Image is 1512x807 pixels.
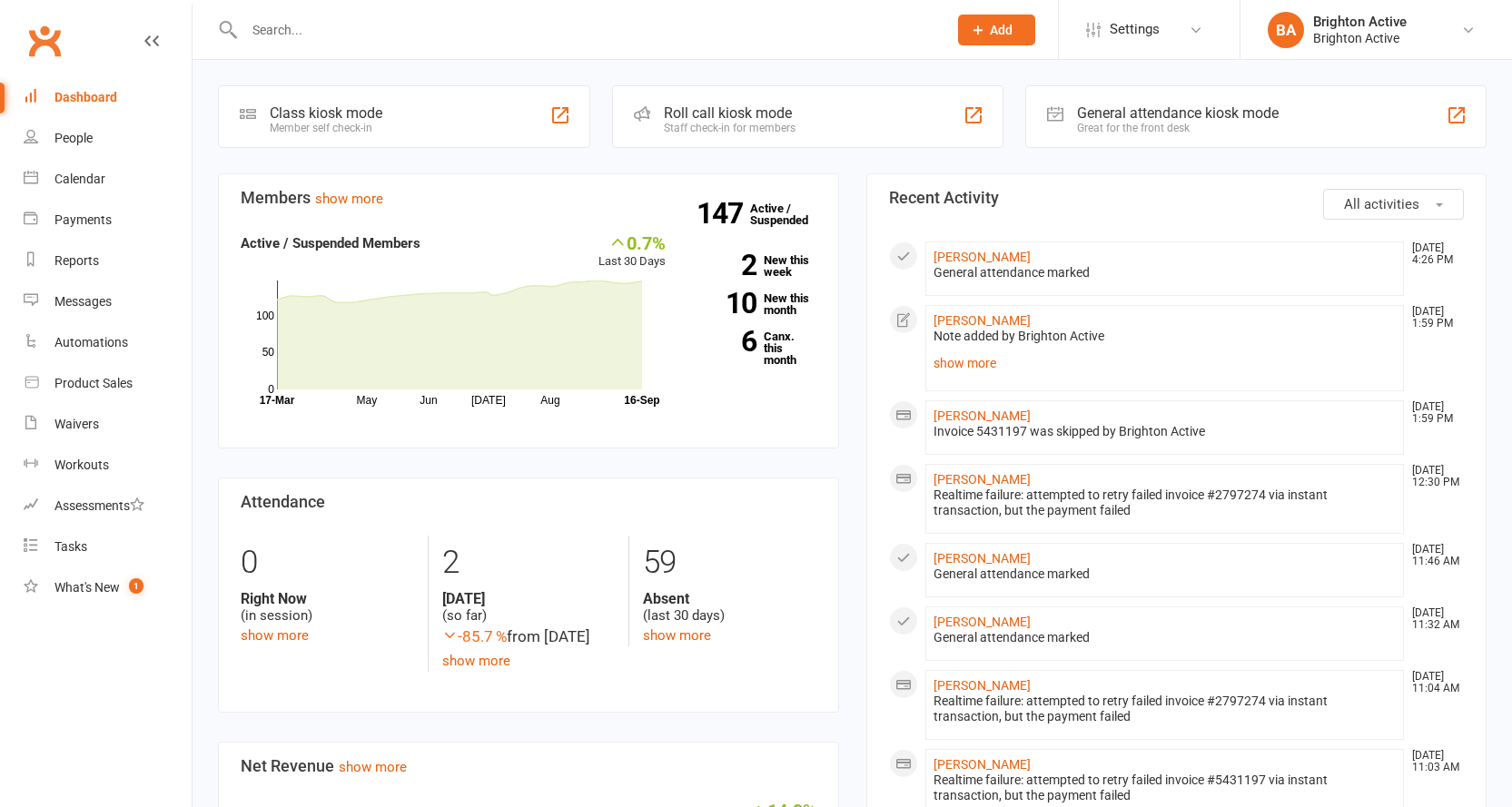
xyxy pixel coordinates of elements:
[24,527,192,567] a: Tasks
[54,294,112,309] div: Messages
[54,131,93,145] div: People
[693,292,816,316] a: 10New this month
[1403,671,1463,694] time: [DATE] 11:04 AM
[664,122,796,134] div: Staff check-in for members
[643,590,815,607] strong: Absent
[442,625,615,649] div: from [DATE]
[24,159,192,200] a: Calendar
[24,241,192,281] a: Reports
[934,329,1397,344] div: Note added by Brighton Active
[1313,14,1407,30] div: Brighton Active
[598,232,666,252] div: 0.7%
[1344,196,1419,212] span: All activities
[990,23,1013,37] span: Add
[1403,242,1463,266] time: [DATE] 4:26 PM
[24,363,192,404] a: Product Sales
[24,118,192,159] a: People
[693,328,756,355] strong: 6
[1077,122,1279,134] div: Great for the front desk
[241,189,816,207] h3: Members
[241,590,414,625] div: (in session)
[241,627,309,644] a: show more
[934,551,1031,566] a: [PERSON_NAME]
[241,590,414,607] strong: Right Now
[54,417,99,431] div: Waivers
[889,189,1465,207] h3: Recent Activity
[693,254,816,278] a: 2New this week
[54,376,133,390] div: Product Sales
[339,759,407,775] a: show more
[1403,607,1463,631] time: [DATE] 11:32 AM
[750,189,830,240] a: 147Active / Suspended
[54,580,120,595] div: What's New
[934,424,1397,439] div: Invoice 5431197 was skipped by Brighton Active
[643,627,711,644] a: show more
[934,773,1397,803] div: Realtime failure: attempted to retry failed invoice #5431197 via instant transaction, but the pay...
[241,493,816,511] h3: Attendance
[442,590,615,607] strong: [DATE]
[241,235,420,251] strong: Active / Suspended Members
[1323,189,1464,220] button: All activities
[934,757,1031,772] a: [PERSON_NAME]
[1077,104,1279,122] div: General attendance kiosk mode
[693,251,756,279] strong: 2
[24,567,192,608] a: What's New1
[934,265,1397,280] div: General attendance marked
[1403,306,1463,330] time: [DATE] 1:59 PM
[241,536,414,590] div: 0
[24,281,192,322] a: Messages
[24,404,192,445] a: Waivers
[270,122,382,134] div: Member self check-in
[24,77,192,118] a: Dashboard
[24,322,192,363] a: Automations
[54,498,144,513] div: Assessments
[958,15,1035,45] button: Add
[934,630,1397,645] div: General attendance marked
[934,350,1397,376] a: show more
[1403,401,1463,425] time: [DATE] 1:59 PM
[54,539,87,554] div: Tasks
[693,290,756,317] strong: 10
[239,17,934,43] input: Search...
[54,90,117,104] div: Dashboard
[664,104,796,122] div: Roll call kiosk mode
[934,408,1031,423] a: [PERSON_NAME]
[934,678,1031,693] a: [PERSON_NAME]
[241,757,816,775] h3: Net Revenue
[442,536,615,590] div: 2
[643,590,815,625] div: (last 30 days)
[1268,12,1304,48] div: BA
[54,172,105,186] div: Calendar
[934,566,1397,582] div: General attendance marked
[934,250,1031,264] a: [PERSON_NAME]
[934,313,1031,328] a: [PERSON_NAME]
[270,104,382,122] div: Class kiosk mode
[1403,465,1463,488] time: [DATE] 12:30 PM
[934,472,1031,487] a: [PERSON_NAME]
[54,458,109,472] div: Workouts
[934,694,1397,724] div: Realtime failure: attempted to retry failed invoice #2797274 via instant transaction, but the pay...
[54,253,99,268] div: Reports
[54,212,112,227] div: Payments
[934,487,1397,518] div: Realtime failure: attempted to retry failed invoice #2797274 via instant transaction, but the pay...
[643,536,815,590] div: 59
[934,615,1031,629] a: [PERSON_NAME]
[315,191,383,207] a: show more
[693,330,816,366] a: 6Canx. this month
[24,445,192,486] a: Workouts
[24,200,192,241] a: Payments
[1403,544,1463,567] time: [DATE] 11:46 AM
[598,232,666,271] div: Last 30 Days
[129,578,143,594] span: 1
[1110,9,1160,50] span: Settings
[24,486,192,527] a: Assessments
[442,653,510,669] a: show more
[1403,750,1463,773] time: [DATE] 11:03 AM
[54,335,128,349] div: Automations
[1313,30,1407,46] div: Brighton Active
[697,200,750,227] strong: 147
[442,627,507,645] span: -85.7 %
[22,18,67,64] a: Clubworx
[442,590,615,625] div: (so far)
